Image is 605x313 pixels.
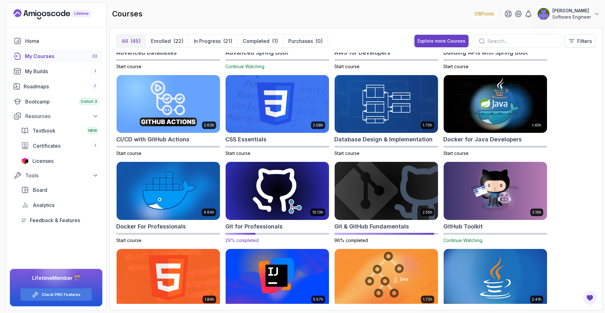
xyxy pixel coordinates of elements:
[20,288,92,301] button: Check PRO Features
[237,35,283,47] button: Completed(1)
[117,75,220,133] img: CI/CD with GitHub Actions card
[423,210,432,215] p: 2.55h
[10,170,102,181] button: Tools
[582,290,597,305] button: Open Feedback Button
[81,99,97,104] span: Cohort 3
[443,64,469,69] span: Start course
[334,162,438,244] a: Git & GitHub Fundamentals card2.55hGit & GitHub Fundamentals96% completed
[17,199,102,211] a: analytics
[10,110,102,122] button: Resources
[14,9,105,19] a: Landing page
[475,11,494,17] p: 218 Points
[423,123,432,128] p: 1.70h
[25,68,99,75] div: My Builds
[116,151,141,156] span: Start course
[283,35,328,47] button: Purchases(0)
[443,48,528,57] h2: Building APIs with Spring Boot
[225,64,264,69] span: Continue Watching
[418,38,465,44] div: Explore more Courses
[94,143,96,148] span: 1
[116,48,177,57] h2: Advanced Databases
[30,216,80,224] span: Feedback & Features
[225,48,288,57] h2: Advanced Spring Boot
[552,14,591,20] p: Software Engineer
[243,37,269,45] p: Completed
[577,37,592,45] p: Filters
[334,64,360,69] span: Start course
[188,35,237,47] button: In Progress(21)
[288,37,313,45] p: Purchases
[225,222,283,231] h2: Git for Professionals
[92,54,97,59] span: 22
[272,37,278,45] div: (1)
[538,8,550,20] img: user profile image
[226,75,329,133] img: CSS Essentials card
[10,80,102,93] a: roadmaps
[32,127,55,134] span: Textbook
[335,75,438,133] img: Database Design & Implementation card
[532,210,541,215] p: 2.10h
[10,95,102,108] a: bootcamp
[205,297,214,302] p: 1.84h
[17,155,102,167] a: licenses
[25,172,99,179] div: Tools
[17,214,102,227] a: feedback
[537,8,600,20] button: user profile image[PERSON_NAME]Software Engineer
[24,83,99,90] div: Roadmaps
[414,35,469,47] button: Explore more Courses
[194,37,221,45] p: In Progress
[335,249,438,307] img: Java Data Structures card
[564,34,596,48] button: Filters
[25,98,99,105] div: Bootcamp
[25,37,99,45] div: Home
[443,162,547,244] a: GitHub Toolkit card2.10hGitHub ToolkitContinue Watching
[312,210,323,215] p: 10.13h
[33,142,60,150] span: Certificates
[487,37,556,45] input: Search...
[443,238,482,243] span: Continue Watching
[33,186,47,194] span: Board
[21,158,29,164] img: jetbrains icon
[17,184,102,196] a: board
[334,238,368,243] span: 96% completed
[423,297,432,302] p: 1.72h
[334,222,409,231] h2: Git & GitHub Fundamentals
[532,123,541,128] p: 1.45h
[32,157,54,165] span: Licenses
[313,123,323,128] p: 2.08h
[94,69,96,74] span: 1
[151,37,171,45] p: Enrolled
[130,37,141,45] div: (45)
[17,124,102,137] a: textbook
[117,249,220,307] img: HTML Essentials card
[117,162,220,220] img: Docker For Professionals card
[116,135,189,144] h2: CI/CD with GitHub Actions
[443,135,522,144] h2: Docker for Java Developers
[204,123,214,128] p: 2.63h
[313,297,323,302] p: 5.57h
[116,238,141,243] span: Start course
[334,151,360,156] span: Start course
[17,139,102,152] a: certificates
[225,135,267,144] h2: CSS Essentials
[88,128,97,133] span: NEW
[226,249,329,307] img: IntelliJ IDEA Developer Guide card
[335,162,438,220] img: Git & GitHub Fundamentals card
[112,9,142,19] h2: courses
[443,222,483,231] h2: GitHub Toolkit
[444,249,547,307] img: Java for Beginners card
[225,238,259,243] span: 29% completed
[204,210,214,215] p: 4.64h
[116,64,141,69] span: Start course
[146,35,188,47] button: Enrolled(22)
[33,201,55,209] span: Analytics
[117,35,146,47] button: All(45)
[443,151,469,156] span: Start course
[225,151,251,156] span: Start course
[116,222,186,231] h2: Docker For Professionals
[315,37,323,45] div: (0)
[42,292,80,297] a: Check PRO Features
[444,162,547,220] img: GitHub Toolkit card
[25,112,99,120] div: Resources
